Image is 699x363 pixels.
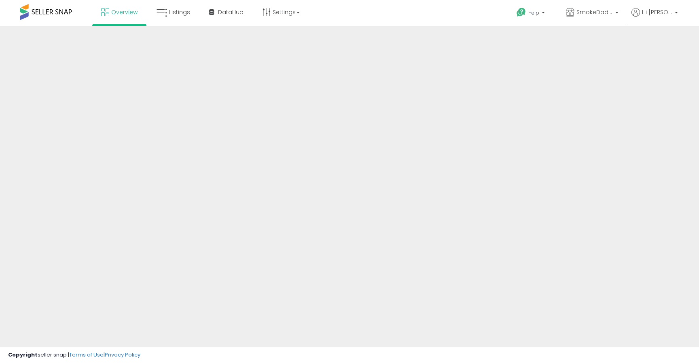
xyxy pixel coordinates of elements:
strong: Copyright [8,351,38,359]
span: SmokeDaddy LLC [576,8,613,16]
span: Overview [111,8,138,16]
a: Terms of Use [69,351,104,359]
a: Privacy Policy [105,351,140,359]
div: seller snap | | [8,351,140,359]
span: Help [528,9,539,16]
span: Listings [169,8,190,16]
i: Get Help [516,7,526,17]
span: DataHub [218,8,244,16]
a: Help [510,1,553,26]
span: Hi [PERSON_NAME] [642,8,672,16]
a: Hi [PERSON_NAME] [631,8,678,26]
